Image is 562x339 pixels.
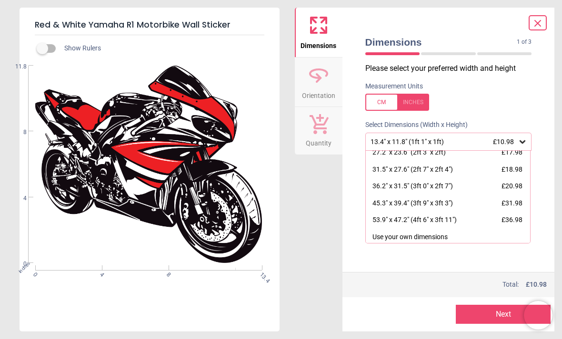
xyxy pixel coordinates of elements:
[164,271,171,277] span: 8
[370,138,518,146] div: 13.4" x 11.8" (1ft 1" x 1ft)
[258,271,264,277] span: 13.4
[524,301,552,329] iframe: Brevo live chat
[530,281,547,288] span: 10.98
[372,148,446,157] div: 27.2" x 23.6" (2ft 3" x 2ft)
[365,63,540,74] p: Please select your preferred width and height
[456,305,551,324] button: Next
[372,199,453,208] div: 45.3" x 39.4" (3ft 9" x 3ft 3")
[35,15,264,35] h5: Red & White Yamaha R1 Motorbike Wall Sticker
[9,128,27,136] span: 8
[295,8,342,57] button: Dimensions
[365,35,517,49] span: Dimensions
[42,43,280,54] div: Show Rulers
[493,138,514,145] span: £10.98
[98,271,104,277] span: 4
[295,107,342,155] button: Quantity
[502,216,522,223] span: £36.98
[9,194,27,203] span: 4
[372,232,448,242] div: Use your own dimensions
[372,182,453,191] div: 36.2" x 31.5" (3ft 0" x 2ft 7")
[295,58,342,107] button: Orientation
[502,165,522,173] span: £18.98
[526,280,547,290] span: £
[372,165,453,174] div: 31.5" x 27.6" (2ft 7" x 2ft 4")
[306,134,331,148] span: Quantity
[502,199,522,207] span: £31.98
[364,280,547,290] div: Total:
[502,148,522,156] span: £17.98
[9,260,27,268] span: 0
[517,38,532,46] span: 1 of 3
[358,120,468,130] label: Select Dimensions (Width x Height)
[31,271,37,277] span: 0
[9,63,27,71] span: 11.8
[502,182,522,190] span: £20.98
[365,82,423,91] label: Measurement Units
[302,87,335,101] span: Orientation
[372,215,457,225] div: 53.9" x 47.2" (4ft 6" x 3ft 11")
[301,37,336,51] span: Dimensions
